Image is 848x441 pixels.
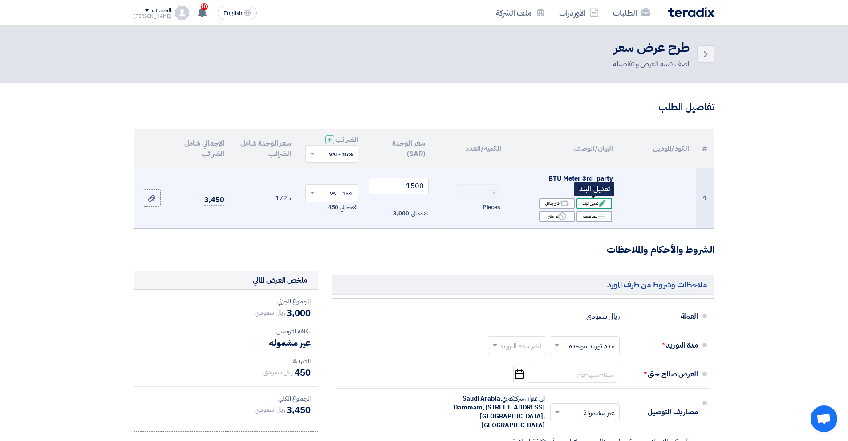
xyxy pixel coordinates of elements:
div: تعديل البند [574,182,614,196]
span: ريال سعودي [255,405,285,414]
span: 3,000 [393,209,409,218]
span: الاجمالي [411,209,428,218]
span: English [223,10,242,16]
div: مدة التوريد [627,335,698,356]
div: العرض صالح حتى [627,364,698,385]
span: Saudi Arabia, Dammam, [STREET_ADDRESS] [GEOGRAPHIC_DATA], [GEOGRAPHIC_DATA] [454,394,545,430]
div: تعديل البند [576,198,612,209]
span: الاجمالي [340,203,357,212]
div: بنود فرعية [576,211,612,222]
div: [PERSON_NAME] [134,14,171,19]
div: الضريبة [141,356,311,366]
a: ملف الشركة [489,2,552,23]
div: المجموع الكلي [141,394,311,403]
span: 10 [201,3,208,10]
span: BTU Meter 3rd party Calibration [548,174,613,194]
th: الكمية/العدد [432,129,508,168]
div: العملة [627,306,698,327]
h3: الشروط والأحكام والملاحظات [134,243,714,257]
div: ريال سعودي [586,308,620,325]
th: # [696,129,714,168]
h5: ملاحظات وشروط من طرف المورد [332,275,714,295]
div: اقترح بدائل [539,198,575,209]
input: أدخل سعر الوحدة [369,178,429,194]
span: Pieces [483,203,500,212]
span: ريال سعودي [255,308,285,317]
input: سنة-شهر-يوم [528,366,617,383]
th: الكود/الموديل [620,129,696,168]
ng-select: VAT [305,184,358,202]
span: 450 [328,203,339,212]
span: 3,000 [287,306,311,320]
h2: طرح عرض سعر [613,39,690,57]
th: سعر الوحدة (SAR) [365,129,433,168]
span: 3,450 [287,403,311,417]
div: المجموع الجزئي [141,297,311,306]
img: profile_test.png [175,6,189,20]
div: اضف قيمه العرض و تفاصيله [613,59,690,69]
div: غير متاح [539,211,575,222]
span: + [328,134,332,145]
span: غير مشموله [269,336,311,349]
span: ريال سعودي [263,368,293,377]
th: سعر الوحدة شامل الضرائب [231,129,298,168]
th: البيان/الوصف [508,129,620,168]
th: الضرائب [298,129,365,168]
td: 1725 [231,168,298,228]
a: الأوردرات [552,2,606,23]
img: Teradix logo [668,7,714,17]
button: English [218,6,257,20]
th: الإجمالي شامل الضرائب [170,129,231,168]
span: 450 [295,366,311,379]
td: 1 [696,168,714,228]
div: الحساب [152,7,171,14]
div: ملخص العرض المالي [253,275,307,286]
a: الطلبات [606,2,657,23]
span: 3,450 [204,194,224,206]
div: مصاريف التوصيل [627,401,698,423]
input: RFQ_STEP1.ITEMS.2.AMOUNT_TITLE [457,184,501,200]
h3: تفاصيل الطلب [134,101,714,114]
div: الى عنوان شركتكم في [447,394,545,430]
div: تكلفه التوصيل [141,327,311,336]
div: Open chat [811,405,837,432]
